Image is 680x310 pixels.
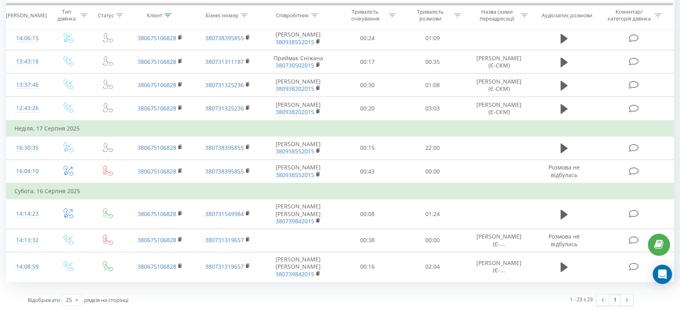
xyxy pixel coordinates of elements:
span: Розмова не відбулась [548,163,580,178]
a: 380675106828 [138,167,176,175]
td: [PERSON_NAME] [PERSON_NAME] [262,252,334,282]
td: 00:35 [400,50,465,73]
td: Приймак Сніжана [262,50,334,73]
a: 380731319657 [205,263,244,270]
td: 00:00 [400,228,465,252]
div: Клієнт [147,12,162,18]
a: 380675106828 [138,263,176,270]
td: [PERSON_NAME] [262,160,334,184]
span: [PERSON_NAME] (Є-... [476,259,521,274]
div: Статус [98,12,114,18]
td: 00:00 [400,160,465,184]
a: 380738395855 [205,144,244,151]
td: 00:24 [335,27,400,50]
div: 16:30:35 [14,140,40,156]
td: [PERSON_NAME] [262,27,334,50]
td: 02:04 [400,252,465,282]
a: 380675106828 [138,210,176,218]
td: 01:09 [400,27,465,50]
div: 13:37:46 [14,77,40,93]
a: 380675106828 [138,144,176,151]
a: 380938552015 [276,38,314,46]
a: 380731325236 [205,81,244,89]
a: 380738395855 [205,167,244,175]
td: 03:03 [400,97,465,120]
td: [PERSON_NAME] (Є-СКМ) [465,97,533,120]
a: 380938202015 [276,85,314,92]
div: Співробітник [276,12,309,18]
div: 14:06:15 [14,31,40,46]
td: 00:20 [335,97,400,120]
td: 22:00 [400,136,465,159]
td: [PERSON_NAME] [262,97,334,120]
a: 380938552015 [276,171,314,179]
a: 380731325236 [205,104,244,112]
td: [PERSON_NAME] (Є-СКМ) [465,50,533,73]
div: 14:08:59 [14,259,40,275]
div: 1 - 23 з 23 [570,295,593,303]
div: 12:43:26 [14,100,40,116]
td: 00:16 [335,252,400,282]
td: [PERSON_NAME] [262,136,334,159]
div: 14:13:32 [14,232,40,248]
div: [PERSON_NAME] [6,12,47,18]
td: 00:43 [335,160,400,184]
td: 00:15 [335,136,400,159]
a: 380938202015 [276,108,314,116]
a: 1 [609,294,621,306]
div: Тип дзвінка [55,8,78,22]
td: [PERSON_NAME] [262,73,334,97]
div: Тривалість розмови [409,8,452,22]
a: 380938552015 [276,147,314,155]
a: 380675106828 [138,81,176,89]
a: 380675106828 [138,236,176,244]
td: 01:24 [400,199,465,229]
div: 25 [66,296,72,304]
div: Аудіозапис розмови [542,12,592,18]
a: 380731319657 [205,236,244,244]
div: Коментар/категорія дзвінка [605,8,652,22]
div: Назва схеми переадресації [476,8,519,22]
div: Тривалість очікування [344,8,387,22]
div: Open Intercom Messenger [653,265,672,284]
div: Бізнес номер [206,12,239,18]
a: 380739842015 [276,217,314,225]
div: 14:14:23 [14,206,40,222]
td: [PERSON_NAME] (Є-СКМ) [465,73,533,97]
a: 380675106828 [138,34,176,42]
td: Неділя, 17 Серпня 2025 [6,120,674,137]
span: рядків на сторінці [84,296,128,304]
a: 380730502015 [276,61,314,69]
td: 00:17 [335,50,400,73]
a: 380739842015 [276,270,314,278]
td: Субота, 16 Серпня 2025 [6,183,674,199]
td: 00:30 [335,73,400,97]
span: Відображати [28,296,60,304]
td: 00:38 [335,228,400,252]
a: 380675106828 [138,58,176,65]
a: 380731311187 [205,58,244,65]
td: 01:08 [400,73,465,97]
td: [PERSON_NAME] [PERSON_NAME] [262,199,334,229]
a: 380738395855 [205,34,244,42]
a: 380675106828 [138,104,176,112]
div: 16:04:10 [14,163,40,179]
a: 380731549984 [205,210,244,218]
div: 13:43:18 [14,54,40,69]
span: Розмова не відбулась [548,232,580,247]
span: [PERSON_NAME] (Є-... [476,232,521,247]
td: 00:08 [335,199,400,229]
